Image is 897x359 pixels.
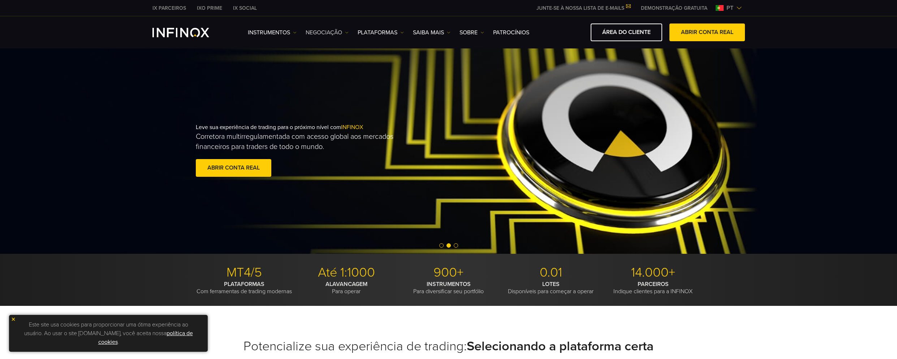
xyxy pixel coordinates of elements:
[196,132,410,152] p: Corretora multirregulamentada com acesso global aos mercados financeiros para traders de todo o m...
[306,28,349,37] a: NEGOCIAÇÃO
[152,28,226,37] a: INFINOX Logo
[298,281,395,295] p: Para operar
[669,23,745,41] a: ABRIR CONTA REAL
[724,4,736,12] span: pt
[447,243,451,248] span: Go to slide 2
[228,4,262,12] a: INFINOX
[439,243,444,248] span: Go to slide 1
[531,5,635,11] a: JUNTE-SE À NOSSA LISTA DE E-MAILS
[11,317,16,322] img: yellow close icon
[224,281,264,288] strong: PLATAFORMAS
[413,28,450,37] a: Saiba mais
[605,281,702,295] p: Indique clientes para a INFINOX
[591,23,662,41] a: ÁREA DO CLIENTE
[358,28,404,37] a: PLATAFORMAS
[460,28,484,37] a: SOBRE
[196,338,702,354] h2: Potencialize sua experiência de trading:
[493,28,529,37] a: Patrocínios
[467,338,654,354] strong: Selecionando a plataforma certa
[298,265,395,281] p: Até 1:1000
[196,281,293,295] p: Com ferramentas de trading modernas
[454,243,458,248] span: Go to slide 3
[400,265,497,281] p: 900+
[196,112,464,190] div: Leve sua experiência de trading para o próximo nível com
[248,28,297,37] a: Instrumentos
[196,265,293,281] p: MT4/5
[605,265,702,281] p: 14.000+
[191,4,228,12] a: INFINOX
[13,319,204,348] p: Este site usa cookies para proporcionar uma ótima experiência ao usuário. Ao usar o site [DOMAIN_...
[542,281,560,288] strong: LOTES
[638,281,669,288] strong: PARCEIROS
[325,281,367,288] strong: ALAVANCAGEM
[147,4,191,12] a: INFINOX
[196,159,271,177] a: ABRIR CONTA REAL
[341,124,363,131] span: INFINOX
[503,265,599,281] p: 0.01
[400,281,497,295] p: Para diversificar seu portfólio
[503,281,599,295] p: Disponíveis para começar a operar
[635,4,713,12] a: INFINOX MENU
[427,281,471,288] strong: INSTRUMENTOS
